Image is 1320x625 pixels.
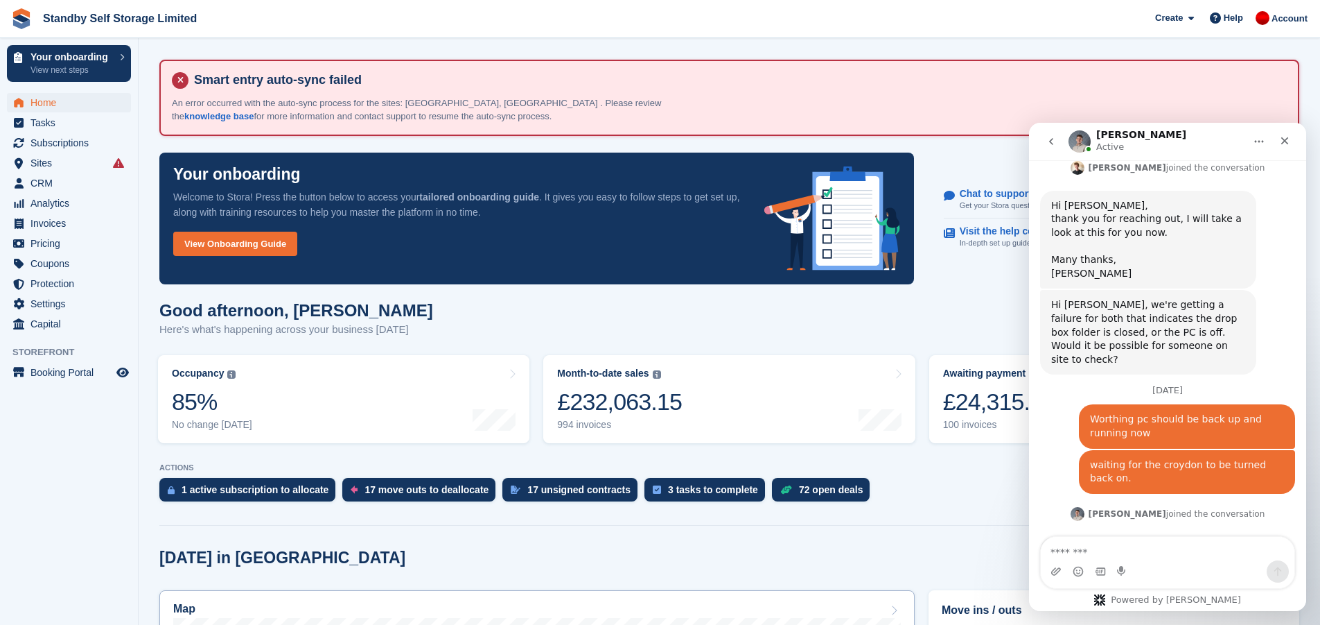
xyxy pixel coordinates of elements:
a: menu [7,274,131,293]
a: menu [7,294,131,314]
img: Aaron Winter [1256,11,1269,25]
strong: tailored onboarding guide [419,191,539,203]
p: Here's what's happening across your business [DATE] [159,322,433,338]
a: menu [7,254,131,273]
p: Your onboarding [173,166,301,182]
div: 17 move outs to deallocate [364,484,489,495]
span: Settings [30,294,114,314]
span: Subscriptions [30,133,114,153]
a: menu [7,93,131,112]
a: menu [7,234,131,253]
div: 994 invoices [557,419,682,431]
p: Get your Stora questions answered. [960,200,1081,212]
a: menu [7,173,131,193]
p: An error occurred with the auto-sync process for the sites: [GEOGRAPHIC_DATA], [GEOGRAPHIC_DATA] ... [172,96,692,123]
span: Protection [30,274,114,293]
a: menu [7,314,131,334]
p: ACTIONS [159,463,1299,472]
a: menu [7,214,131,233]
span: Coupons [30,254,114,273]
h1: Good afternoon, [PERSON_NAME] [159,301,433,320]
a: 17 move outs to deallocate [342,478,502,508]
div: £232,063.15 [557,388,682,416]
a: Standby Self Storage Limited [37,7,202,30]
a: Month-to-date sales £232,063.15 994 invoices [543,355,915,443]
a: 72 open deals [772,478,877,508]
span: Storefront [12,345,138,359]
div: 72 open deals [799,484,863,495]
span: Capital [30,314,114,334]
span: Help [1224,11,1243,25]
i: Smart entry sync failures have occurred [113,157,124,169]
div: 3 tasks to complete [668,484,758,495]
h2: Map [173,603,195,615]
span: Invoices [30,214,114,233]
span: Account [1271,12,1308,26]
a: View Onboarding Guide [173,232,297,256]
a: 3 tasks to complete [644,478,772,508]
img: task-75834270c22a3079a89374b754ae025e5fb1db73e45f91037f5363f120a921f8.svg [653,486,661,494]
h4: Smart entry auto-sync failed [188,72,1287,88]
div: 100 invoices [943,419,1055,431]
img: move_outs_to_deallocate_icon-f764333ba52eb49d3ac5e1228854f67142a1ed5810a6f6cc68b1a99e826820c5.svg [351,486,358,494]
a: Awaiting payment £24,315.37 100 invoices [929,355,1301,443]
img: onboarding-info-6c161a55d2c0e0a8cae90662b2fe09162a5109e8cc188191df67fb4f79e88e88.svg [764,166,900,271]
div: 1 active subscription to allocate [182,484,328,495]
p: Visit the help center [960,225,1077,237]
a: 1 active subscription to allocate [159,478,342,508]
p: In-depth set up guides and resources. [960,237,1088,249]
img: stora-icon-8386f47178a22dfd0bd8f6a31ec36ba5ce8667c1dd55bd0f319d3a0aa187defe.svg [11,8,32,29]
a: menu [7,194,131,213]
h2: [DATE] in [GEOGRAPHIC_DATA] [159,549,405,567]
a: knowledge base [184,111,254,121]
a: Visit the help center In-depth set up guides and resources. [944,219,1286,256]
p: View next steps [30,64,113,76]
a: menu [7,113,131,132]
iframe: Intercom live chat [1029,123,1306,611]
p: Welcome to Stora! Press the button below to access your . It gives you easy to follow steps to ge... [173,189,742,220]
div: Occupancy [172,368,224,379]
span: Analytics [30,194,114,213]
p: Your onboarding [30,52,113,62]
img: active_subscription_to_allocate_icon-d502201f5373d7db506a760aba3b589e785aa758c864c3986d89f69b8ff3... [168,486,175,495]
p: Chat to support [960,188,1070,200]
a: menu [7,133,131,153]
img: deal-1b604bf984904fb50ccaf53a9ad4b4a5d6e5aea283cecdc64d6e3604feb123c2.svg [780,485,792,495]
a: Chat to support Get your Stora questions answered. [944,181,1286,219]
a: Occupancy 85% No change [DATE] [158,355,529,443]
a: menu [7,363,131,382]
div: Month-to-date sales [557,368,649,379]
a: Your onboarding View next steps [7,45,131,82]
span: Tasks [30,113,114,132]
div: Awaiting payment [943,368,1026,379]
img: icon-info-grey-7440780725fd019a000dd9b08b2336e03edf1995a4989e88bcd33f0948082b44.svg [227,370,236,379]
